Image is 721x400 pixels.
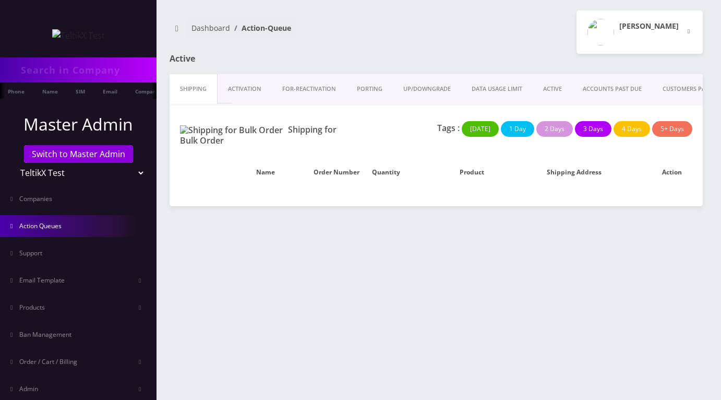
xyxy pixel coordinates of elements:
[536,121,573,137] button: 2 Days
[501,121,534,137] button: 1 Day
[19,194,52,203] span: Companies
[37,83,63,99] a: Name
[619,22,679,31] h2: [PERSON_NAME]
[461,74,533,104] a: DATA USAGE LIMIT
[223,157,308,187] th: Name
[19,330,71,339] span: Ban Management
[170,54,337,64] h1: Active
[19,221,62,230] span: Action Queues
[98,83,123,99] a: Email
[367,157,436,187] th: Quantity
[572,74,652,104] a: ACCOUNTS PAST DUE
[652,121,692,137] button: 5+ Days
[19,276,65,285] span: Email Template
[19,303,45,312] span: Products
[346,74,393,104] a: PORTING
[170,17,428,47] nav: breadcrumb
[576,10,703,54] button: [PERSON_NAME]
[21,60,154,80] input: Search in Company
[614,121,650,137] button: 4 Days
[19,357,77,366] span: Order / Cart / Billing
[437,122,460,134] p: Tags :
[230,22,291,33] li: Action-Queue
[52,29,105,42] img: TeltikX Test
[180,125,340,146] h1: Shipping for Bulk Order
[436,157,508,187] th: Product
[575,121,611,137] button: 3 Days
[308,157,367,187] th: Order Number
[70,83,90,99] a: SIM
[19,249,42,257] span: Support
[170,74,218,104] a: Shipping
[462,121,499,137] button: [DATE]
[641,157,703,187] th: Action
[508,157,641,187] th: Shipping Address
[218,74,272,104] a: Activation
[533,74,572,104] a: ACTIVE
[3,83,30,99] a: Phone
[19,384,38,393] span: Admin
[24,145,133,163] a: Switch to Master Admin
[393,74,461,104] a: UP/DOWNGRADE
[191,23,230,33] a: Dashboard
[272,74,346,104] a: FOR-REActivation
[180,125,283,135] img: Shipping for Bulk Order
[130,83,165,99] a: Company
